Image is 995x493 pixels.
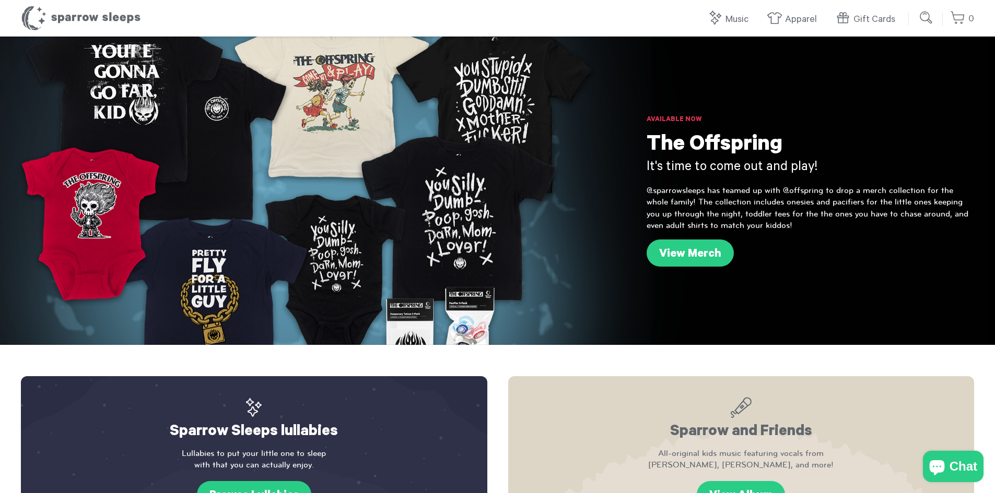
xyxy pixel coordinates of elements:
[42,459,466,471] span: with that you can actually enjoy.
[21,5,141,31] h1: Sparrow Sleeps
[707,8,754,31] a: Music
[42,397,466,442] h2: Sparrow Sleeps lullabies
[835,8,900,31] a: Gift Cards
[529,397,954,442] h2: Sparrow and Friends
[647,133,974,159] h1: The Offspring
[767,8,822,31] a: Apparel
[647,115,974,125] h6: Available Now
[647,239,734,267] a: View Merch
[920,451,987,485] inbox-online-store-chat: Shopify online store chat
[916,7,937,28] input: Submit
[42,448,466,471] p: Lullabies to put your little one to sleep
[647,159,974,177] h3: It's time to come out and play!
[529,459,954,471] span: [PERSON_NAME], [PERSON_NAME], and more!
[529,448,954,471] p: All-original kids music featuring vocals from
[647,185,974,232] p: @sparrowsleeps has teamed up with @offspring to drop a merch collection for the whole family! The...
[950,8,974,30] a: 0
